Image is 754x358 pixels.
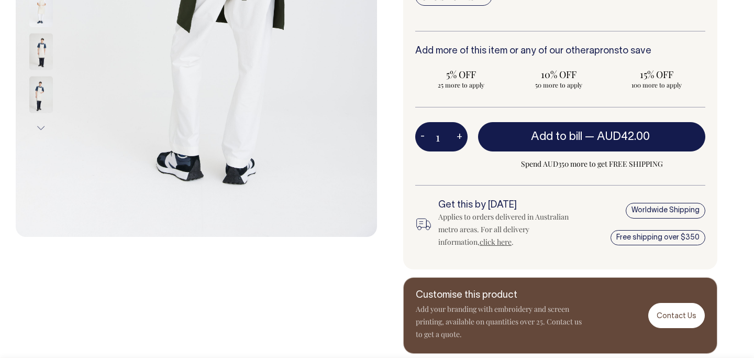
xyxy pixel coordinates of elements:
[415,65,507,92] input: 5% OFF 25 more to apply
[29,76,53,113] img: natural
[33,116,49,139] button: Next
[531,132,582,142] span: Add to bill
[420,81,502,89] span: 25 more to apply
[589,47,619,56] a: aprons
[518,81,600,89] span: 50 more to apply
[29,33,53,70] img: natural
[416,303,583,341] p: Add your branding with embroidery and screen printing, available on quantities over 25. Contact u...
[478,158,705,170] span: Spend AUD350 more to get FREE SHIPPING
[415,46,705,57] h6: Add more of this item or any of our other to save
[585,132,652,142] span: —
[518,68,600,81] span: 10% OFF
[480,237,512,247] a: click here
[597,132,650,142] span: AUD42.00
[616,81,697,89] span: 100 more to apply
[438,211,573,248] div: Applies to orders delivered in Australian metro areas. For all delivery information, .
[648,303,705,328] a: Contact Us
[416,290,583,301] h6: Customise this product
[451,126,468,147] button: +
[420,68,502,81] span: 5% OFF
[478,122,705,151] button: Add to bill —AUD42.00
[415,126,430,147] button: -
[513,65,605,92] input: 10% OFF 50 more to apply
[616,68,697,81] span: 15% OFF
[438,200,573,211] h6: Get this by [DATE]
[611,65,702,92] input: 15% OFF 100 more to apply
